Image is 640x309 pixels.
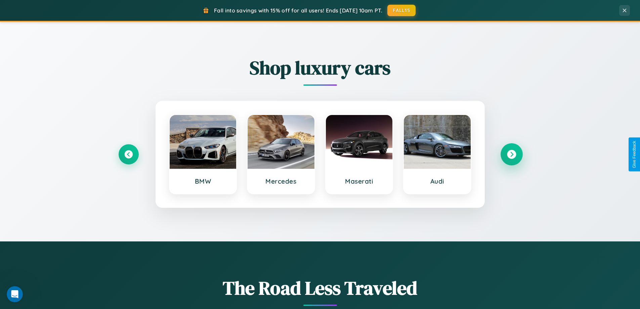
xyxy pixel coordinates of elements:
[119,275,522,301] h1: The Road Less Traveled
[254,177,308,185] h3: Mercedes
[333,177,386,185] h3: Maserati
[387,5,416,16] button: FALL15
[411,177,464,185] h3: Audi
[7,286,23,302] iframe: Intercom live chat
[214,7,382,14] span: Fall into savings with 15% off for all users! Ends [DATE] 10am PT.
[632,141,637,168] div: Give Feedback
[176,177,230,185] h3: BMW
[119,55,522,81] h2: Shop luxury cars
